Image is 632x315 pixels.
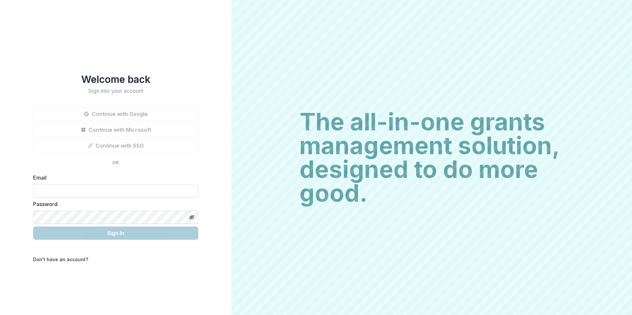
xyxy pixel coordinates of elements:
label: Password [33,200,194,208]
h1: Welcome back [33,73,198,85]
button: Sign In [33,227,198,240]
h2: Sign into your account [33,88,198,94]
button: Continue with Microsoft [33,123,198,136]
button: Continue with Google [33,107,198,121]
p: Don't have an account? [33,256,88,263]
button: Toggle password visibility [186,212,197,223]
button: Continue with SSO [33,139,198,152]
label: Email [33,174,194,182]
